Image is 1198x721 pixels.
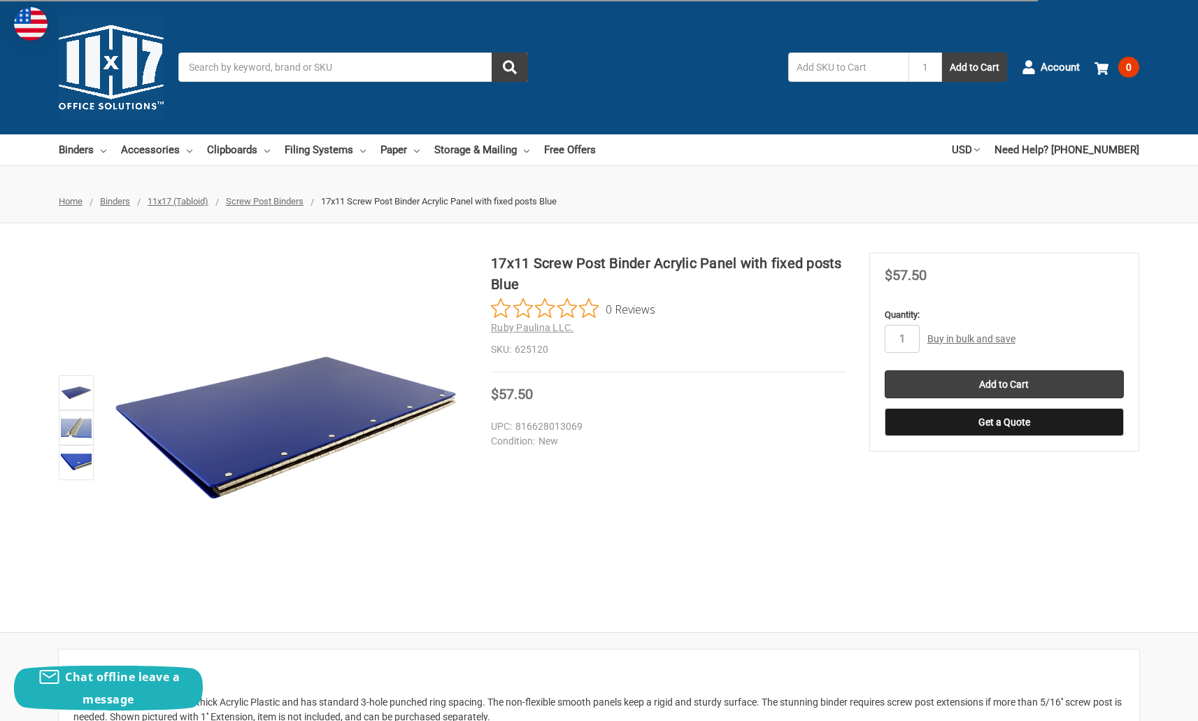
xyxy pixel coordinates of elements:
span: Account [1041,59,1080,76]
input: Add SKU to Cart [788,52,908,82]
img: 17x11 Screw Post Binder Acrylic Panel with fixed posts Blue [111,253,461,603]
h1: 17x11 Screw Post Binder Acrylic Panel with fixed posts Blue [491,253,846,295]
span: 0 [1118,57,1139,78]
dd: New [491,434,840,449]
input: Add to Cart [885,370,1124,398]
a: USD [952,134,980,165]
img: duty and tax information for United States [14,7,48,41]
button: Rated 0 out of 5 stars from 0 reviews. Jump to reviews. [491,298,655,319]
a: Buy in bulk and save [927,333,1015,344]
a: Screw Post Binders [226,196,304,206]
span: 17x11 Screw Post Binder Acrylic Panel with fixed posts Blue [321,196,557,206]
span: $57.50 [491,386,533,402]
a: Free Offers [544,134,596,165]
a: Clipboards [207,134,270,165]
a: Need Help? [PHONE_NUMBER] [994,134,1139,165]
img: 17x11 Screw Post Binder Acrylic Panel with fixed posts Blue [61,412,92,443]
dd: 816628013069 [491,419,840,434]
a: Paper [380,134,420,165]
a: Account [1022,49,1080,85]
dd: 625120 [491,342,846,357]
button: Add to Cart [942,52,1007,82]
dt: SKU: [491,342,511,357]
a: Accessories [121,134,192,165]
a: 0 [1094,49,1139,85]
a: Storage & Mailing [434,134,529,165]
img: 17”x11” Acrylic Screw Post Binders (625110) Black [61,447,92,478]
h2: Description [73,664,1125,685]
a: Binders [59,134,106,165]
input: Search by keyword, brand or SKU [178,52,528,82]
dt: Condition: [491,434,535,449]
a: 11x17 (Tabloid) [148,196,208,206]
label: Quantity: [885,308,1124,322]
span: Chat offline leave a message [65,669,180,707]
button: Chat offline leave a message [14,666,203,710]
a: Home [59,196,83,206]
a: Filing Systems [285,134,366,165]
a: Ruby Paulina LLC. [491,322,573,333]
img: 11x17.com [59,15,164,120]
button: Get a Quote [885,408,1124,436]
span: $57.50 [885,267,927,283]
dt: UPC: [491,419,512,434]
a: Binders [100,196,130,206]
img: 17x11 Screw Post Binder Acrylic Panel with fixed posts Blue [61,377,92,408]
span: 0 Reviews [606,298,655,319]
